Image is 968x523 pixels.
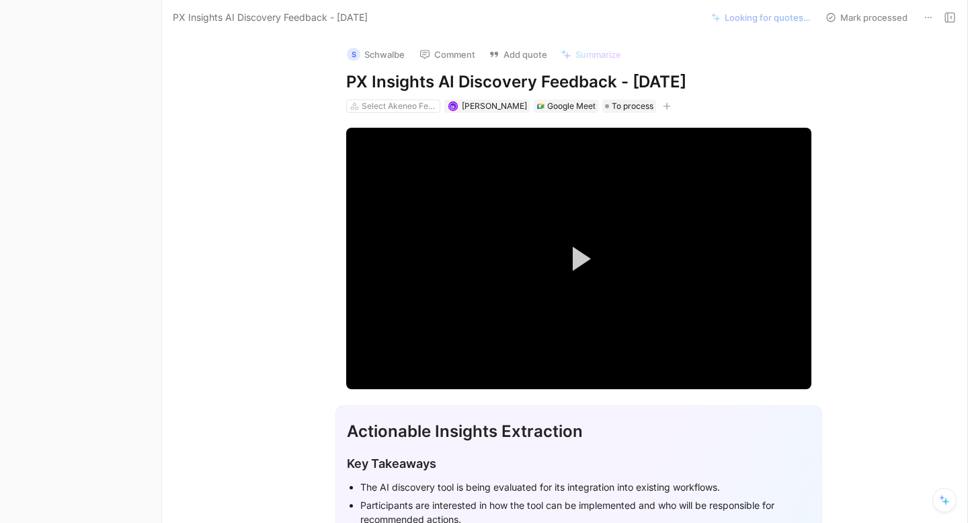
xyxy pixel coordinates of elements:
span: Summarize [575,48,621,61]
div: The AI discovery tool is being evaluated for its integration into existing workflows. [360,480,811,494]
button: Looking for quotes… [705,8,817,27]
div: Google Meet [547,99,596,113]
span: PX Insights AI Discovery Feedback - [DATE] [173,9,368,26]
h1: PX Insights AI Discovery Feedback - [DATE] [346,71,811,93]
button: Summarize [555,45,627,64]
span: [PERSON_NAME] [462,101,527,111]
div: Actionable Insights Extraction [347,419,811,444]
img: avatar [449,102,456,110]
button: Mark processed [819,8,914,27]
div: Video Player [346,128,811,389]
div: To process [602,99,656,113]
div: S [347,48,360,61]
span: To process [612,99,653,113]
button: SSchwalbe [341,44,411,65]
button: Add quote [483,45,553,64]
div: Key Takeaways [347,454,811,473]
button: Comment [413,45,481,64]
button: Play Video [549,229,609,289]
div: Select Akeneo Features [362,99,437,113]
